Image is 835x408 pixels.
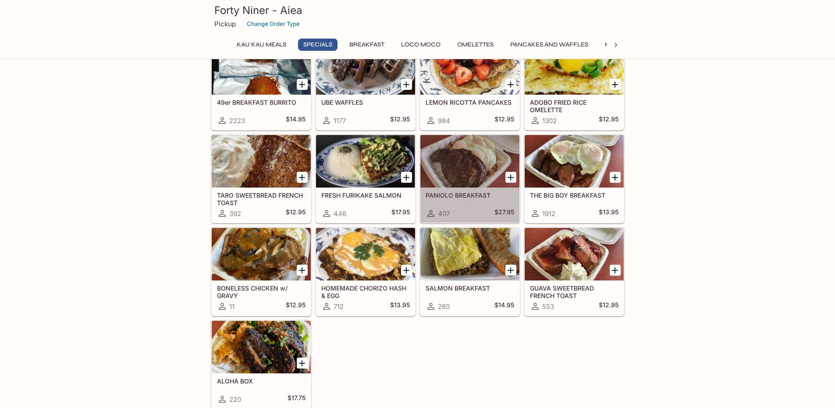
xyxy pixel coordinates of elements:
div: FRESH FURIKAKE SALMON [316,135,415,188]
span: 1912 [542,209,555,218]
h5: PANIOLO BREAKFAST [426,192,514,199]
a: ADOBO FRIED RICE OMELETTE1302$12.95 [524,42,624,130]
button: Hawaiian Style French Toast [600,39,708,51]
span: 220 [229,395,241,404]
h5: $12.95 [494,115,514,126]
h5: TARO SWEETBREAD FRENCH TOAST [217,192,306,206]
span: 407 [438,209,450,218]
a: SALMON BREAKFAST260$14.95 [420,227,520,316]
button: Add 49er BREAKFAST BURRITO [297,79,308,90]
h5: $13.95 [390,301,410,312]
h5: HOMEMADE CHORIZO HASH & EGG [321,284,410,299]
button: Breakfast [345,39,389,51]
a: THE BIG BOY BREAKFAST1912$13.95 [524,135,624,223]
a: HOMEMADE CHORIZO HASH & EGG712$13.95 [316,227,416,316]
button: Add BONELESS CHICKEN w/ GRAVY [297,265,308,276]
div: GUAVA SWEETBREAD FRENCH TOAST [525,228,624,280]
h5: 49er BREAKFAST BURRITO [217,99,306,106]
button: Change Order Type [243,17,304,31]
button: Add THE BIG BOY BREAKFAST [610,172,621,183]
span: 11 [229,302,235,311]
h5: $12.95 [390,115,410,126]
h5: $12.95 [286,301,306,312]
button: Omelettes [452,39,498,51]
a: LEMON RICOTTA PANCAKES984$12.95 [420,42,520,130]
span: 2223 [229,117,245,125]
h5: $14.95 [494,301,514,312]
span: 1302 [542,117,557,125]
div: THE BIG BOY BREAKFAST [525,135,624,188]
h5: LEMON RICOTTA PANCAKES [426,99,514,106]
button: Loco Moco [396,39,445,51]
a: FRESH FURIKAKE SALMON446$17.95 [316,135,416,223]
h5: $12.95 [599,115,618,126]
div: ADOBO FRIED RICE OMELETTE [525,42,624,95]
div: SALMON BREAKFAST [420,228,519,280]
h5: $13.95 [599,208,618,219]
div: TARO SWEETBREAD FRENCH TOAST [212,135,311,188]
div: LEMON RICOTTA PANCAKES [420,42,519,95]
span: 260 [438,302,450,311]
h5: $12.95 [286,208,306,219]
div: 49er BREAKFAST BURRITO [212,42,311,95]
h5: THE BIG BOY BREAKFAST [530,192,618,199]
div: PANIOLO BREAKFAST [420,135,519,188]
button: Add ADOBO FRIED RICE OMELETTE [610,79,621,90]
h5: $27.95 [494,208,514,219]
h5: FRESH FURIKAKE SALMON [321,192,410,199]
button: Specials [298,39,338,51]
div: HOMEMADE CHORIZO HASH & EGG [316,228,415,280]
span: 984 [438,117,450,125]
div: UBE WAFFLES [316,42,415,95]
h5: SALMON BREAKFAST [426,284,514,292]
div: ALOHA BOX [212,321,311,373]
button: Add ALOHA BOX [297,358,308,369]
a: TARO SWEETBREAD FRENCH TOAST392$12.95 [211,135,311,223]
button: Kau Kau Meals [232,39,291,51]
h5: $12.95 [599,301,618,312]
button: Add TARO SWEETBREAD FRENCH TOAST [297,172,308,183]
button: Add SALMON BREAKFAST [505,265,516,276]
span: 446 [334,209,346,218]
a: PANIOLO BREAKFAST407$27.95 [420,135,520,223]
button: Add LEMON RICOTTA PANCAKES [505,79,516,90]
h5: GUAVA SWEETBREAD FRENCH TOAST [530,284,618,299]
span: 553 [542,302,554,311]
button: Pancakes and Waffles [505,39,593,51]
h5: ALOHA BOX [217,377,306,385]
span: 392 [229,209,241,218]
div: BONELESS CHICKEN w/ GRAVY [212,228,311,280]
a: GUAVA SWEETBREAD FRENCH TOAST553$12.95 [524,227,624,316]
a: 49er BREAKFAST BURRITO2223$14.95 [211,42,311,130]
button: Add HOMEMADE CHORIZO HASH & EGG [401,265,412,276]
h5: BONELESS CHICKEN w/ GRAVY [217,284,306,299]
button: Add GUAVA SWEETBREAD FRENCH TOAST [610,265,621,276]
h5: ADOBO FRIED RICE OMELETTE [530,99,618,113]
h5: $14.95 [286,115,306,126]
button: Add PANIOLO BREAKFAST [505,172,516,183]
span: 712 [334,302,344,311]
a: BONELESS CHICKEN w/ GRAVY11$12.95 [211,227,311,316]
a: UBE WAFFLES1177$12.95 [316,42,416,130]
h5: UBE WAFFLES [321,99,410,106]
h5: $17.75 [288,394,306,404]
span: 1177 [334,117,346,125]
button: Add FRESH FURIKAKE SALMON [401,172,412,183]
h5: $17.95 [391,208,410,219]
h3: Forty Niner - Aiea [214,4,621,17]
p: Pickup [214,20,236,28]
button: Add UBE WAFFLES [401,79,412,90]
